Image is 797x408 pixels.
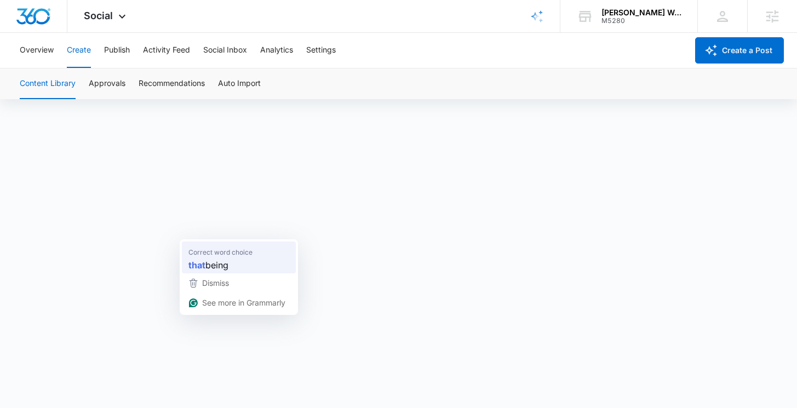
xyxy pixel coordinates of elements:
button: Social Inbox [203,33,247,68]
span: Social [84,10,113,21]
button: Auto Import [218,68,261,99]
button: Content Library [20,68,76,99]
button: Settings [306,33,336,68]
button: Publish [104,33,130,68]
button: Recommendations [139,68,205,99]
button: Create [67,33,91,68]
div: account name [601,8,681,17]
button: Analytics [260,33,293,68]
button: Approvals [89,68,125,99]
button: Create a Post [695,37,784,64]
button: Overview [20,33,54,68]
button: Activity Feed [143,33,190,68]
div: account id [601,17,681,25]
